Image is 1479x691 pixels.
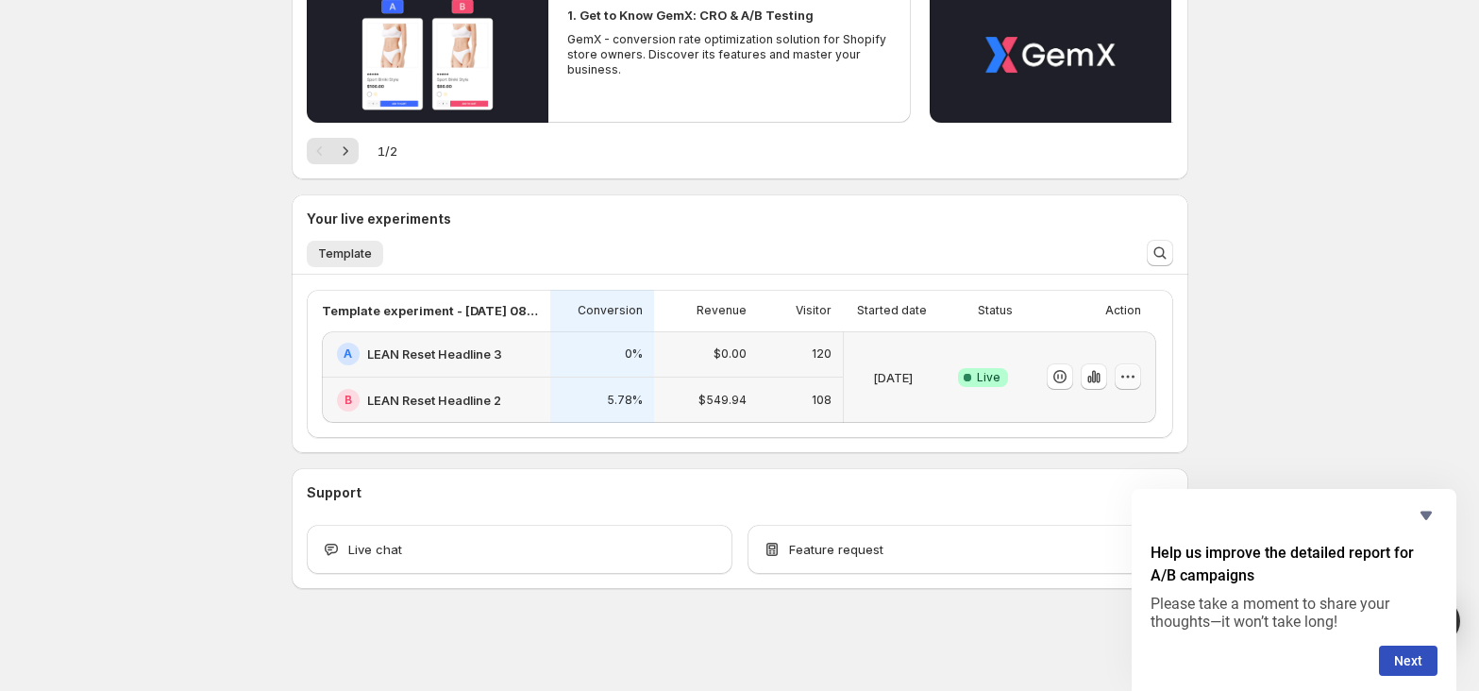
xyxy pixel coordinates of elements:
button: Next [332,138,359,164]
span: Template [318,246,372,261]
h3: Support [307,483,361,502]
span: Live chat [348,540,402,559]
h2: LEAN Reset Headline 3 [367,345,502,363]
button: Next question [1379,646,1437,676]
button: Search and filter results [1147,240,1173,266]
p: Conversion [578,303,643,318]
span: Live [977,370,1000,385]
nav: Pagination [307,138,359,164]
p: Visitor [796,303,832,318]
p: [DATE] [873,368,913,387]
p: Action [1105,303,1141,318]
p: $0.00 [714,346,747,362]
div: Help us improve the detailed report for A/B campaigns [1151,504,1437,676]
h3: Your live experiments [307,210,451,228]
h2: Help us improve the detailed report for A/B campaigns [1151,542,1437,587]
p: Revenue [697,303,747,318]
p: Started date [857,303,927,318]
p: GemX - conversion rate optimization solution for Shopify store owners. Discover its features and ... [567,32,892,77]
button: Hide survey [1415,504,1437,527]
p: 5.78% [607,393,643,408]
p: 108 [812,393,832,408]
h2: B [345,393,352,408]
p: Template experiment - [DATE] 08:15:41 [322,301,539,320]
h2: A [344,346,352,362]
h2: 1. Get to Know GemX: CRO & A/B Testing [567,6,814,25]
p: Status [978,303,1013,318]
span: Feature request [789,540,883,559]
p: 120 [812,346,832,362]
span: 1 / 2 [378,142,397,160]
h2: LEAN Reset Headline 2 [367,391,501,410]
p: 0% [625,346,643,362]
p: Please take a moment to share your thoughts—it won’t take long! [1151,595,1437,631]
p: $549.94 [698,393,747,408]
